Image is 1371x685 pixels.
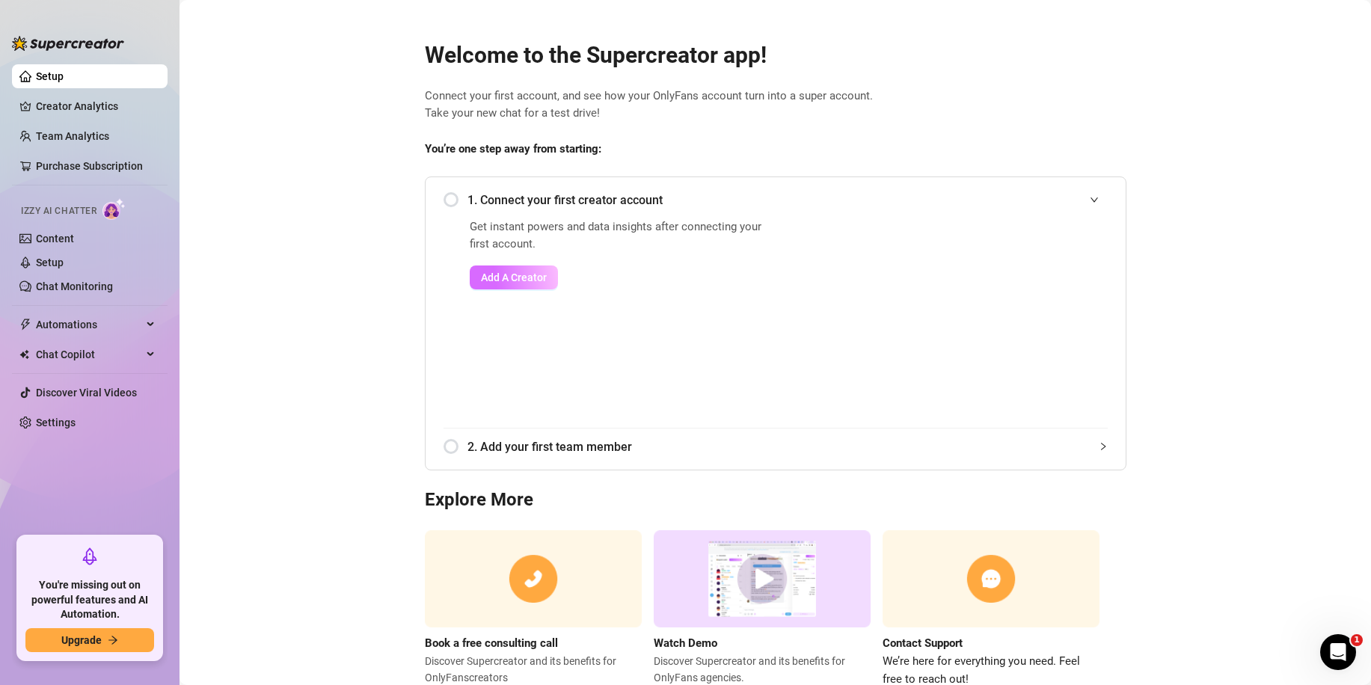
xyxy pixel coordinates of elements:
[61,634,102,646] span: Upgrade
[809,218,1108,410] iframe: Add Creators
[36,94,156,118] a: Creator Analytics
[19,349,29,360] img: Chat Copilot
[81,547,99,565] span: rocket
[444,428,1108,465] div: 2. Add your first team member
[470,265,558,289] button: Add A Creator
[1351,634,1363,646] span: 1
[12,36,124,51] img: logo-BBDzfeDw.svg
[883,636,963,650] strong: Contact Support
[883,530,1099,628] img: contact support
[481,271,547,283] span: Add A Creator
[102,198,126,220] img: AI Chatter
[654,636,717,650] strong: Watch Demo
[425,142,601,156] strong: You’re one step away from starting:
[36,387,137,399] a: Discover Viral Videos
[36,233,74,245] a: Content
[36,280,113,292] a: Chat Monitoring
[467,191,1108,209] span: 1. Connect your first creator account
[36,130,109,142] a: Team Analytics
[425,488,1126,512] h3: Explore More
[108,635,118,645] span: arrow-right
[654,530,871,628] img: supercreator demo
[25,578,154,622] span: You're missing out on powerful features and AI Automation.
[25,628,154,652] button: Upgradearrow-right
[36,154,156,178] a: Purchase Subscription
[1320,634,1356,670] iframe: Intercom live chat
[36,70,64,82] a: Setup
[425,530,642,628] img: consulting call
[467,437,1108,456] span: 2. Add your first team member
[36,342,142,366] span: Chat Copilot
[1099,442,1108,451] span: collapsed
[1090,195,1099,204] span: expanded
[470,218,771,254] span: Get instant powers and data insights after connecting your first account.
[444,182,1108,218] div: 1. Connect your first creator account
[36,417,76,428] a: Settings
[425,41,1126,70] h2: Welcome to the Supercreator app!
[21,204,96,218] span: Izzy AI Chatter
[36,257,64,268] a: Setup
[470,265,771,289] a: Add A Creator
[425,636,558,650] strong: Book a free consulting call
[36,313,142,337] span: Automations
[425,87,1126,123] span: Connect your first account, and see how your OnlyFans account turn into a super account. Take you...
[19,319,31,331] span: thunderbolt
